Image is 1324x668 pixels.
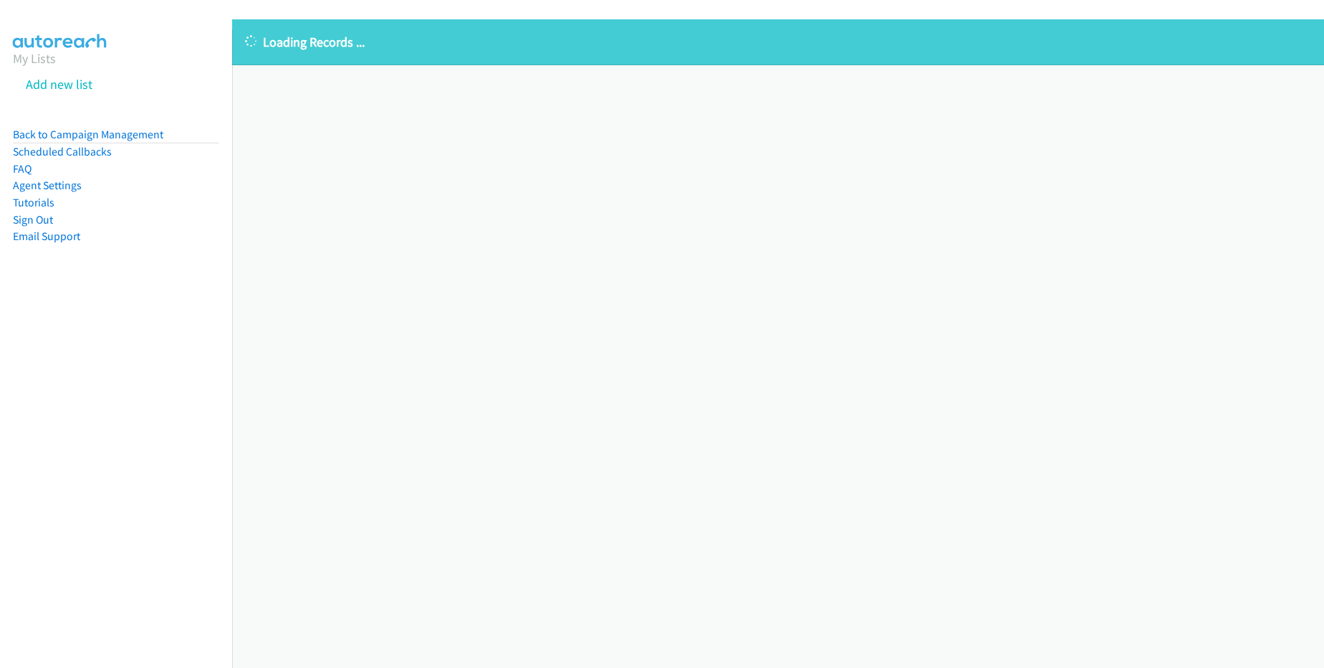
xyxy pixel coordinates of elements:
[13,162,32,176] a: FAQ
[13,213,53,226] a: Sign Out
[13,229,80,243] a: Email Support
[13,196,54,209] a: Tutorials
[26,76,92,92] a: Add new list
[13,145,112,158] a: Scheduled Callbacks
[245,32,1311,52] p: Loading Records ...
[13,178,82,192] a: Agent Settings
[13,128,163,141] a: Back to Campaign Management
[13,50,56,67] a: My Lists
